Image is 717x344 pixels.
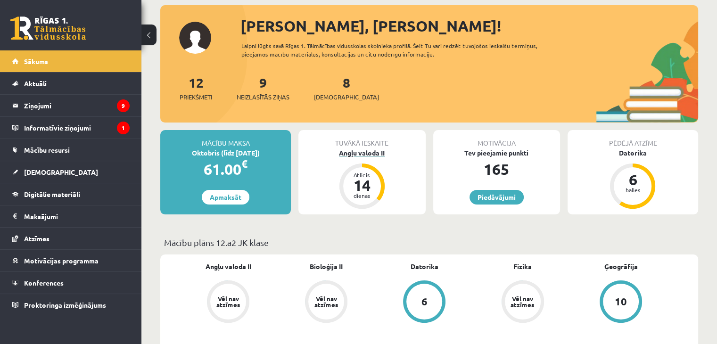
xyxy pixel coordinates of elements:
[348,178,376,193] div: 14
[568,148,698,210] a: Datorika 6 balles
[24,117,130,139] legend: Informatīvie ziņojumi
[314,74,379,102] a: 8[DEMOGRAPHIC_DATA]
[240,15,698,37] div: [PERSON_NAME], [PERSON_NAME]!
[510,295,536,308] div: Vēl nav atzīmes
[180,92,212,102] span: Priekšmeti
[12,183,130,205] a: Digitālie materiāli
[348,172,376,178] div: Atlicis
[421,296,428,307] div: 6
[12,73,130,94] a: Aktuāli
[618,187,647,193] div: balles
[12,117,130,139] a: Informatīvie ziņojumi1
[375,280,473,325] a: 6
[24,256,99,265] span: Motivācijas programma
[568,130,698,148] div: Pēdējā atzīme
[179,280,277,325] a: Vēl nav atzīmes
[237,74,289,102] a: 9Neizlasītās ziņas
[24,278,64,287] span: Konferences
[277,280,375,325] a: Vēl nav atzīmes
[474,280,572,325] a: Vēl nav atzīmes
[12,161,130,183] a: [DEMOGRAPHIC_DATA]
[117,122,130,134] i: 1
[180,74,212,102] a: 12Priekšmeti
[24,205,130,227] legend: Maksājumi
[24,95,130,116] legend: Ziņojumi
[10,16,86,40] a: Rīgas 1. Tālmācības vidusskola
[117,99,130,112] i: 9
[237,92,289,102] span: Neizlasītās ziņas
[24,79,47,88] span: Aktuāli
[206,262,251,271] a: Angļu valoda II
[12,50,130,72] a: Sākums
[12,205,130,227] a: Maksājumi
[12,294,130,316] a: Proktoringa izmēģinājums
[160,158,291,180] div: 61.00
[314,92,379,102] span: [DEMOGRAPHIC_DATA]
[572,280,670,325] a: 10
[164,236,694,249] p: Mācību plāns 12.a2 JK klase
[433,158,560,180] div: 165
[433,148,560,158] div: Tev pieejamie punkti
[568,148,698,158] div: Datorika
[298,130,425,148] div: Tuvākā ieskaite
[241,157,247,171] span: €
[12,272,130,294] a: Konferences
[12,95,130,116] a: Ziņojumi9
[313,295,339,308] div: Vēl nav atzīmes
[241,41,564,58] div: Laipni lūgts savā Rīgas 1. Tālmācības vidusskolas skolnieka profilā. Šeit Tu vari redzēt tuvojošo...
[298,148,425,210] a: Angļu valoda II Atlicis 14 dienas
[24,190,80,198] span: Digitālie materiāli
[202,190,249,205] a: Apmaksāt
[24,57,48,66] span: Sākums
[12,228,130,249] a: Atzīmes
[604,262,637,271] a: Ģeogrāfija
[615,296,627,307] div: 10
[348,193,376,198] div: dienas
[24,301,106,309] span: Proktoringa izmēģinājums
[618,172,647,187] div: 6
[24,146,70,154] span: Mācību resursi
[433,130,560,148] div: Motivācija
[160,130,291,148] div: Mācību maksa
[411,262,438,271] a: Datorika
[513,262,532,271] a: Fizika
[470,190,524,205] a: Piedāvājumi
[24,168,98,176] span: [DEMOGRAPHIC_DATA]
[12,139,130,161] a: Mācību resursi
[215,295,241,308] div: Vēl nav atzīmes
[160,148,291,158] div: Oktobris (līdz [DATE])
[310,262,343,271] a: Bioloģija II
[298,148,425,158] div: Angļu valoda II
[12,250,130,271] a: Motivācijas programma
[24,234,49,243] span: Atzīmes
